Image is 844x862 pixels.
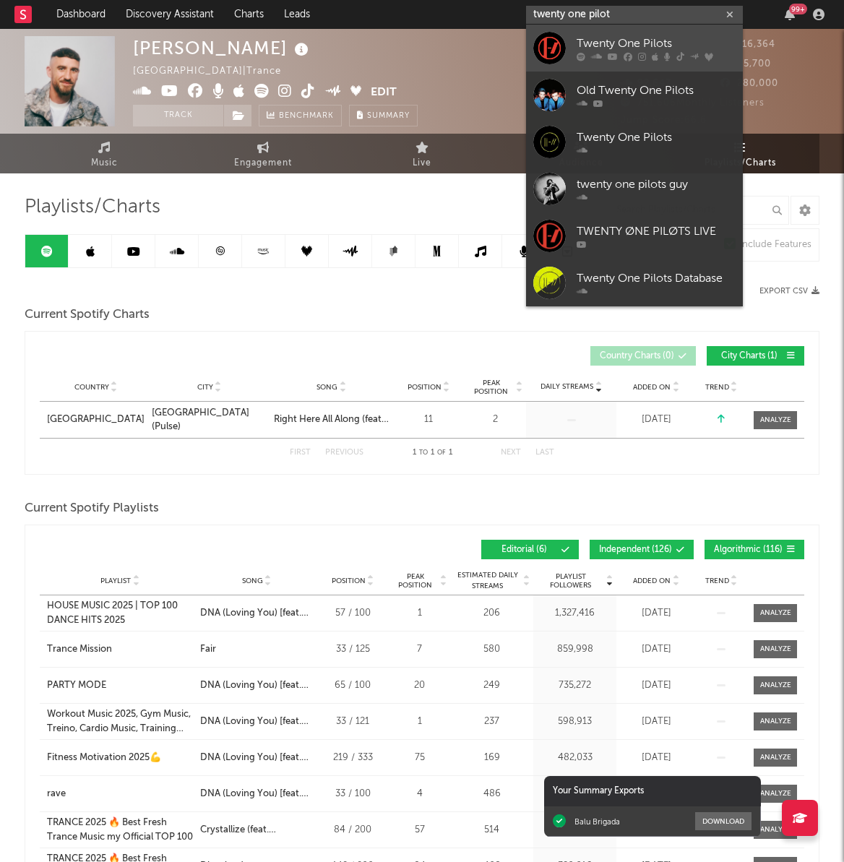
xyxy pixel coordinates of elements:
[789,4,807,14] div: 99 +
[720,79,778,88] span: 280,000
[695,812,752,830] button: Download
[620,642,692,657] div: [DATE]
[537,751,613,765] div: 482,033
[620,606,692,621] div: [DATE]
[47,413,145,427] a: [GEOGRAPHIC_DATA]
[367,112,410,120] span: Summary
[152,406,267,434] a: [GEOGRAPHIC_DATA] (Pulse)
[468,413,522,427] div: 2
[419,449,428,456] span: to
[332,577,366,585] span: Position
[74,383,109,392] span: Country
[200,787,313,801] div: DNA (Loving You) [feat. [PERSON_NAME]]
[47,787,193,801] a: rave
[620,413,692,427] div: [DATE]
[437,449,446,456] span: of
[501,134,660,173] a: Audience
[716,352,783,361] span: City Charts ( 1 )
[577,223,736,240] div: TWENTY ØNE PILØTS LIVE
[279,108,334,125] span: Benchmark
[526,25,743,72] a: Twenty One Pilots
[705,577,729,585] span: Trend
[544,776,761,806] div: Your Summary Exports
[707,346,804,366] button: City Charts(1)
[47,816,193,844] div: TRANCE 2025 🔥 Best Fresh Trance Music my Official TOP 100
[526,118,743,165] a: Twenty One Pilots
[501,449,521,457] button: Next
[47,599,193,627] div: HOUSE MUSIC 2025 | TOP 100 DANCE HITS 2025
[577,176,736,193] div: twenty one pilots guy
[620,715,692,729] div: [DATE]
[526,165,743,212] a: twenty one pilots guy
[25,199,160,216] span: Playlists/Charts
[200,642,216,657] div: Fair
[739,236,811,254] div: Include Features
[320,823,385,837] div: 84 / 200
[343,134,501,173] a: Live
[590,346,696,366] button: Country Charts(0)
[25,134,184,173] a: Music
[47,678,106,693] div: PARTY MODE
[259,105,342,126] a: Benchmark
[320,642,385,657] div: 33 / 125
[320,715,385,729] div: 33 / 121
[577,129,736,146] div: Twenty One Pilots
[200,678,313,693] div: DNA (Loving You) [feat. [PERSON_NAME]]
[526,259,743,306] a: Twenty One Pilots Database
[537,715,613,729] div: 598,913
[454,570,521,592] span: Estimated Daily Streams
[714,546,783,554] span: Algorithmic ( 116 )
[200,823,313,837] div: Crystallize (feat. [GEOGRAPHIC_DATA])
[47,642,193,657] a: Trance Mission
[133,63,298,80] div: [GEOGRAPHIC_DATA] | Trance
[316,383,337,392] span: Song
[413,155,431,172] span: Live
[705,383,729,392] span: Trend
[537,642,613,657] div: 859,998
[537,572,604,590] span: Playlist Followers
[600,352,674,361] span: Country Charts ( 0 )
[371,84,397,102] button: Edit
[197,383,213,392] span: City
[200,715,313,729] div: DNA (Loving You) [feat. [PERSON_NAME]]
[91,155,118,172] span: Music
[100,577,131,585] span: Playlist
[320,606,385,621] div: 57 / 100
[454,642,530,657] div: 580
[526,212,743,259] a: TWENTY ØNE PILØTS LIVE
[133,36,312,60] div: [PERSON_NAME]
[320,787,385,801] div: 33 / 100
[47,707,193,736] a: Workout Music 2025, Gym Music, Treino, Cardio Music, Training Music, Fitness Motivation, Bass Music
[320,751,385,765] div: 219 / 333
[349,105,418,126] button: Summary
[408,383,442,392] span: Position
[454,678,530,693] div: 249
[396,413,461,427] div: 11
[454,751,530,765] div: 169
[590,540,694,559] button: Independent(126)
[454,787,530,801] div: 486
[620,751,692,765] div: [DATE]
[574,816,620,827] div: Balu Brigada
[537,606,613,621] div: 1,327,416
[468,379,514,396] span: Peak Position
[392,678,447,693] div: 20
[325,449,363,457] button: Previous
[25,306,150,324] span: Current Spotify Charts
[759,287,819,296] button: Export CSV
[705,540,804,559] button: Algorithmic(116)
[720,59,771,69] span: 65,700
[526,72,743,118] a: Old Twenty One Pilots
[454,823,530,837] div: 514
[47,678,193,693] a: PARTY MODE
[633,577,671,585] span: Added On
[537,787,613,801] div: 343,032
[47,642,112,657] div: Trance Mission
[577,35,736,52] div: Twenty One Pilots
[491,546,557,554] span: Editorial ( 6 )
[392,444,472,462] div: 1 1 1
[541,382,593,392] span: Daily Streams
